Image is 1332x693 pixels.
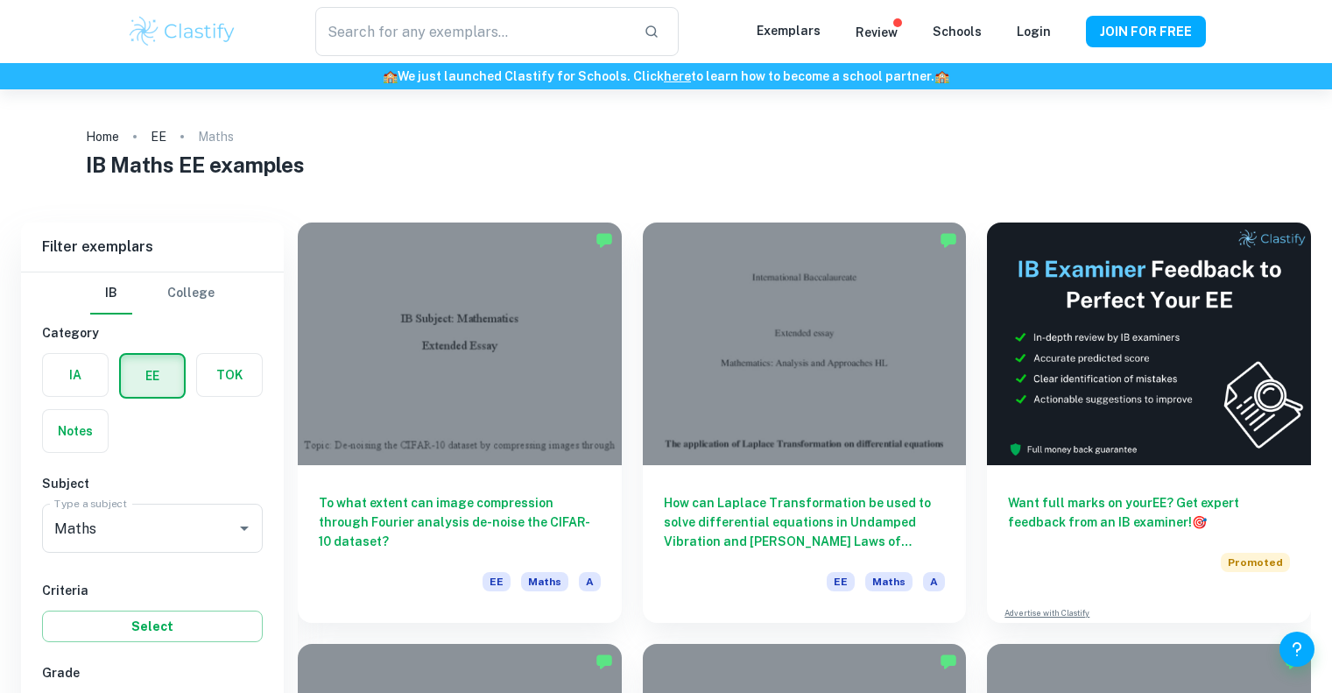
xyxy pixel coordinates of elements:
[643,223,967,623] a: How can Laplace Transformation be used to solve differential equations in Undamped Vibration and ...
[987,223,1311,465] img: Thumbnail
[757,21,821,40] p: Exemplars
[596,653,613,670] img: Marked
[319,493,601,551] h6: To what extent can image compression through Fourier analysis de-noise the CIFAR-10 dataset?
[940,231,957,249] img: Marked
[90,272,215,315] div: Filter type choice
[4,67,1328,86] h6: We just launched Clastify for Schools. Click to learn how to become a school partner.
[42,611,263,642] button: Select
[42,323,263,343] h6: Category
[198,127,234,146] p: Maths
[54,496,127,511] label: Type a subject
[121,355,184,397] button: EE
[664,69,691,83] a: here
[940,653,957,670] img: Marked
[42,474,263,493] h6: Subject
[127,14,238,49] img: Clastify logo
[151,124,166,149] a: EE
[923,572,945,591] span: A
[664,493,946,551] h6: How can Laplace Transformation be used to solve differential equations in Undamped Vibration and ...
[1004,607,1089,619] a: Advertise with Clastify
[167,272,215,315] button: College
[1192,515,1207,529] span: 🎯
[856,23,898,42] p: Review
[933,25,982,39] a: Schools
[1017,25,1051,39] a: Login
[596,231,613,249] img: Marked
[197,354,262,396] button: TOK
[43,354,108,396] button: IA
[1086,16,1206,47] button: JOIN FOR FREE
[43,410,108,452] button: Notes
[383,69,398,83] span: 🏫
[827,572,855,591] span: EE
[1008,493,1290,532] h6: Want full marks on your EE ? Get expert feedback from an IB examiner!
[86,149,1247,180] h1: IB Maths EE examples
[90,272,132,315] button: IB
[42,663,263,682] h6: Grade
[483,572,511,591] span: EE
[934,69,949,83] span: 🏫
[298,223,622,623] a: To what extent can image compression through Fourier analysis de-noise the CIFAR-10 dataset?EEMathsA
[21,223,284,272] h6: Filter exemplars
[86,124,119,149] a: Home
[1221,553,1290,572] span: Promoted
[232,516,257,541] button: Open
[865,572,913,591] span: Maths
[579,572,601,591] span: A
[42,581,263,600] h6: Criteria
[315,7,629,56] input: Search for any exemplars...
[521,572,568,591] span: Maths
[1279,632,1314,667] button: Help and Feedback
[987,223,1311,623] a: Want full marks on yourEE? Get expert feedback from an IB examiner!PromotedAdvertise with Clastify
